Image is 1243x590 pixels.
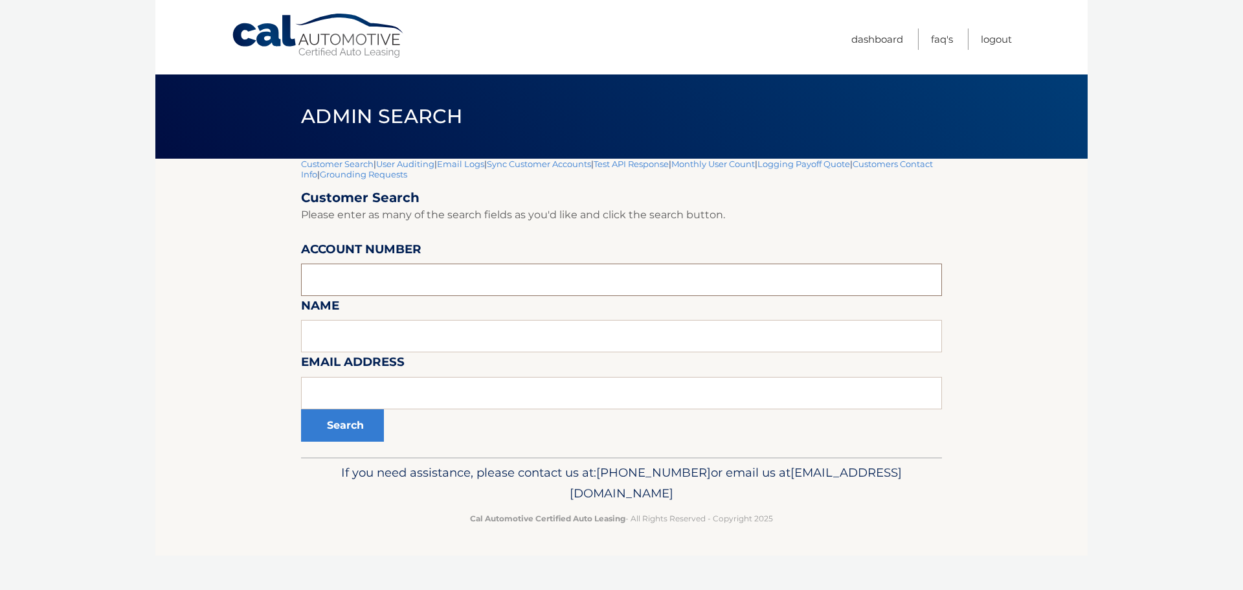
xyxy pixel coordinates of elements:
[301,240,421,264] label: Account Number
[231,13,406,59] a: Cal Automotive
[301,104,462,128] span: Admin Search
[309,512,934,525] p: - All Rights Reserved - Copyright 2025
[470,514,625,523] strong: Cal Automotive Certified Auto Leasing
[309,462,934,504] p: If you need assistance, please contact us at: or email us at
[596,465,711,480] span: [PHONE_NUMBER]
[301,159,374,169] a: Customer Search
[301,159,933,179] a: Customers Contact Info
[487,159,591,169] a: Sync Customer Accounts
[376,159,434,169] a: User Auditing
[301,206,942,224] p: Please enter as many of the search fields as you'd like and click the search button.
[301,190,942,206] h2: Customer Search
[851,28,903,50] a: Dashboard
[301,409,384,442] button: Search
[320,169,407,179] a: Grounding Requests
[594,159,669,169] a: Test API Response
[671,159,755,169] a: Monthly User Count
[437,159,484,169] a: Email Logs
[981,28,1012,50] a: Logout
[301,352,405,376] label: Email Address
[757,159,850,169] a: Logging Payoff Quote
[931,28,953,50] a: FAQ's
[301,296,339,320] label: Name
[301,159,942,457] div: | | | | | | | |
